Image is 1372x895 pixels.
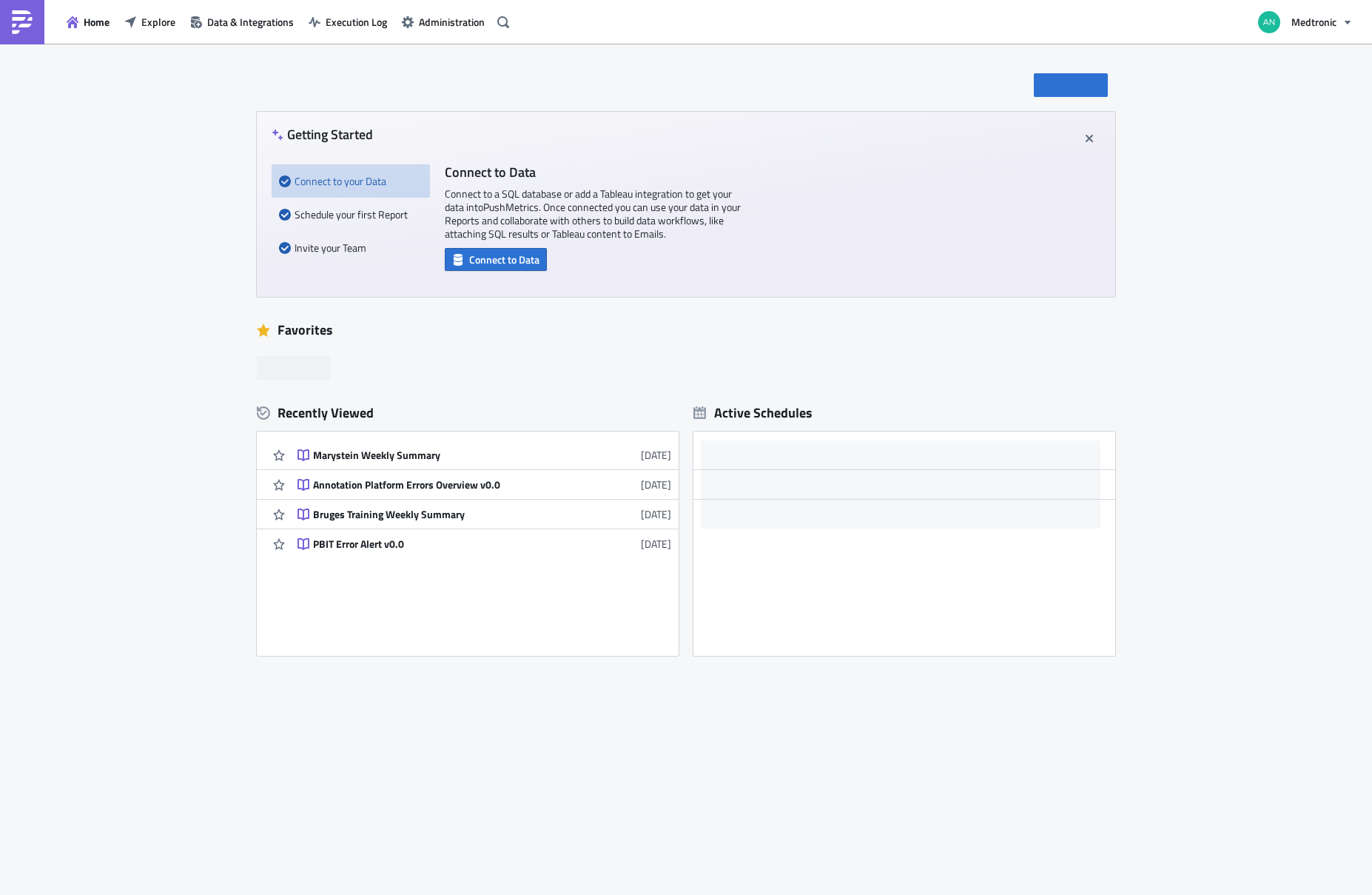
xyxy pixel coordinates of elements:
p: Connect to a SQL database or add a Tableau integration to get your data into PushMetrics . Once c... [445,187,741,241]
button: Administration [394,10,492,33]
a: Bruges Training Weekly Summary[DATE] [297,500,671,529]
div: Invite your Team [279,231,423,264]
div: Marystein Weekly Summary [313,449,572,462]
button: Connect to Data [445,248,547,271]
h4: Connect to Data [445,164,741,180]
span: Medtronic [1291,14,1336,30]
button: Explore [117,10,183,33]
span: Connect to Data [469,252,539,267]
h4: Getting Started [272,127,373,142]
div: Connect to your Data [279,164,423,198]
a: Annotation Platform Errors Overview v0.0[DATE] [297,470,671,499]
img: PushMetrics [10,10,34,34]
span: Data & Integrations [207,14,294,30]
span: Explore [141,14,175,30]
time: 2025-10-02T14:21:48Z [641,536,671,552]
div: Bruges Training Weekly Summary [313,508,572,521]
span: Administration [419,14,485,30]
div: Favorites [257,319,1115,341]
a: Marystein Weekly Summary[DATE] [297,440,671,469]
span: Home [84,14,110,30]
time: 2025-10-03T15:32:56Z [641,506,671,522]
div: Schedule your first Report [279,198,423,231]
button: Execution Log [301,10,394,33]
button: Data & Integrations [183,10,301,33]
button: Home [59,10,117,33]
a: PBIT Error Alert v0.0[DATE] [297,529,671,558]
a: Connect to Data [445,250,547,266]
span: Execution Log [326,14,387,30]
img: Avatar [1257,10,1282,35]
div: Active Schedules [693,404,813,421]
time: 2025-10-06T15:24:55Z [641,447,671,463]
div: Annotation Platform Errors Overview v0.0 [313,478,572,492]
div: Recently Viewed [257,402,679,424]
time: 2025-10-06T09:48:20Z [641,477,671,492]
button: Medtronic [1249,6,1361,38]
div: PBIT Error Alert v0.0 [313,537,572,551]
